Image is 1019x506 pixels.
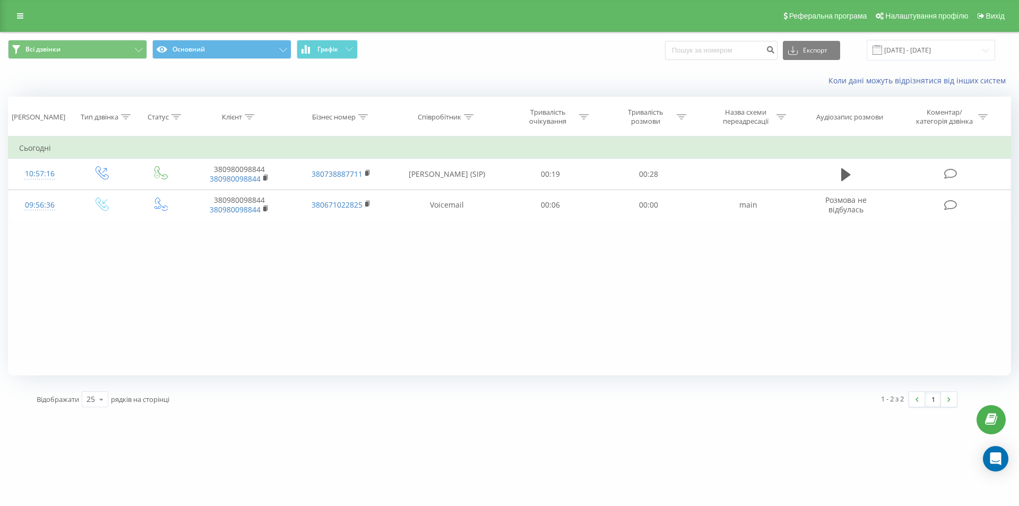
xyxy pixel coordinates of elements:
[717,108,774,126] div: Назва схеми переадресації
[665,41,778,60] input: Пошук за номером
[81,113,118,122] div: Тип дзвінка
[188,159,290,190] td: 380980098844
[19,164,61,184] div: 10:57:16
[312,113,356,122] div: Бізнес номер
[19,195,61,216] div: 09:56:36
[312,200,362,210] a: 380671022825
[25,45,61,54] span: Всі дзвінки
[418,113,461,122] div: Співробітник
[913,108,975,126] div: Коментар/категорія дзвінка
[783,41,840,60] button: Експорт
[828,75,1011,85] a: Коли дані можуть відрізнятися вiд інших систем
[312,169,362,179] a: 380738887711
[599,159,697,190] td: 00:28
[599,190,697,220] td: 00:00
[825,195,867,215] span: Розмова не відбулась
[502,190,599,220] td: 00:06
[520,108,576,126] div: Тривалість очікування
[317,46,338,53] span: Графік
[8,40,147,59] button: Всі дзвінки
[210,174,261,184] a: 380980098844
[87,394,95,405] div: 25
[188,190,290,220] td: 380980098844
[925,392,941,407] a: 1
[502,159,599,190] td: 00:19
[816,113,883,122] div: Аудіозапис розмови
[222,113,242,122] div: Клієнт
[789,12,867,20] span: Реферальна програма
[297,40,358,59] button: Графік
[617,108,674,126] div: Тривалість розмови
[983,446,1008,471] div: Open Intercom Messenger
[885,12,968,20] span: Налаштування профілю
[37,394,79,404] span: Відображати
[12,113,65,122] div: [PERSON_NAME]
[111,394,169,404] span: рядків на сторінці
[152,40,291,59] button: Основний
[210,204,261,215] a: 380980098844
[148,113,169,122] div: Статус
[881,393,904,404] div: 1 - 2 з 2
[8,138,1011,159] td: Сьогодні
[697,190,799,220] td: main
[392,190,502,220] td: Voicemail
[986,12,1005,20] span: Вихід
[392,159,502,190] td: [PERSON_NAME] (SIP)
